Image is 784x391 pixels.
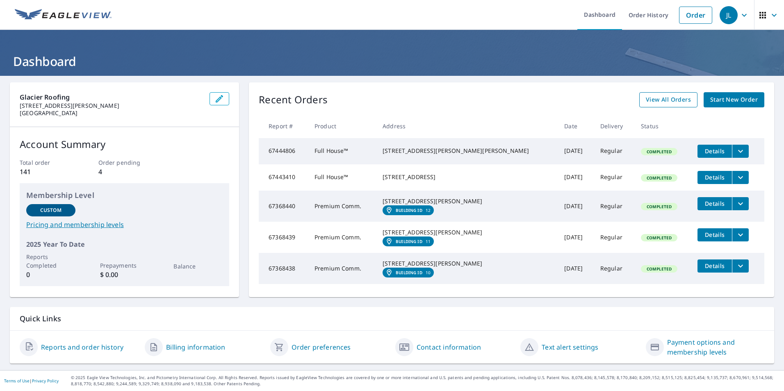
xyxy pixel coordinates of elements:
p: [STREET_ADDRESS][PERSON_NAME] [20,102,203,109]
p: Glacier Roofing [20,92,203,102]
th: Report # [259,114,308,138]
p: Total order [20,158,72,167]
span: Completed [642,149,677,155]
div: JL [720,6,738,24]
span: Completed [642,266,677,272]
a: Privacy Policy [32,378,59,384]
div: [STREET_ADDRESS] [383,173,551,181]
div: [STREET_ADDRESS][PERSON_NAME] [383,228,551,236]
span: Completed [642,175,677,181]
button: filesDropdownBtn-67368438 [732,259,749,273]
a: Order preferences [292,342,351,352]
p: Reports Completed [26,252,75,270]
button: filesDropdownBtn-67368440 [732,197,749,210]
a: Reports and order history [41,342,123,352]
td: Full House™ [308,138,376,164]
a: Payment options and membership levels [667,337,764,357]
a: Building ID12 [383,205,434,215]
td: Full House™ [308,164,376,191]
span: Details [702,200,727,207]
p: | [4,378,59,383]
span: Completed [642,204,677,209]
a: Billing information [166,342,225,352]
a: Start New Order [704,92,764,107]
td: Regular [594,191,634,222]
p: Custom [40,207,62,214]
span: Start New Order [710,95,758,105]
p: © 2025 Eagle View Technologies, Inc. and Pictometry International Corp. All Rights Reserved. Repo... [71,375,780,387]
a: Pricing and membership levels [26,220,223,230]
th: Delivery [594,114,634,138]
a: Contact information [417,342,481,352]
button: detailsBtn-67443410 [697,171,732,184]
a: Text alert settings [542,342,598,352]
h1: Dashboard [10,53,774,70]
td: 67368440 [259,191,308,222]
button: filesDropdownBtn-67443410 [732,171,749,184]
em: Building ID [396,270,422,275]
p: Account Summary [20,137,229,152]
span: Details [702,147,727,155]
button: detailsBtn-67444806 [697,145,732,158]
button: filesDropdownBtn-67444806 [732,145,749,158]
a: View All Orders [639,92,697,107]
th: Product [308,114,376,138]
div: [STREET_ADDRESS][PERSON_NAME][PERSON_NAME] [383,147,551,155]
td: [DATE] [558,138,594,164]
td: [DATE] [558,164,594,191]
a: Order [679,7,712,24]
button: detailsBtn-67368439 [697,228,732,241]
td: 67368438 [259,253,308,284]
th: Date [558,114,594,138]
img: EV Logo [15,9,112,21]
p: 0 [26,270,75,280]
div: [STREET_ADDRESS][PERSON_NAME] [383,197,551,205]
span: Details [702,173,727,181]
td: Premium Comm. [308,253,376,284]
button: detailsBtn-67368438 [697,259,732,273]
td: Regular [594,164,634,191]
td: Regular [594,222,634,253]
em: Building ID [396,208,422,213]
td: [DATE] [558,253,594,284]
em: Building ID [396,239,422,244]
a: Building ID10 [383,268,434,277]
p: 2025 Year To Date [26,239,223,249]
span: Completed [642,235,677,241]
td: Regular [594,253,634,284]
td: Premium Comm. [308,191,376,222]
p: $ 0.00 [100,270,149,280]
a: Building ID11 [383,236,434,246]
th: Address [376,114,558,138]
td: 67368439 [259,222,308,253]
p: Recent Orders [259,92,328,107]
span: Details [702,231,727,239]
p: Quick Links [20,314,764,324]
a: Terms of Use [4,378,30,384]
td: [DATE] [558,222,594,253]
button: detailsBtn-67368440 [697,197,732,210]
span: View All Orders [646,95,691,105]
span: Details [702,262,727,270]
p: 4 [98,167,151,177]
button: filesDropdownBtn-67368439 [732,228,749,241]
td: [DATE] [558,191,594,222]
div: [STREET_ADDRESS][PERSON_NAME] [383,259,551,268]
td: Premium Comm. [308,222,376,253]
p: Prepayments [100,261,149,270]
th: Status [634,114,691,138]
p: [GEOGRAPHIC_DATA] [20,109,203,117]
p: Membership Level [26,190,223,201]
td: 67443410 [259,164,308,191]
p: Balance [173,262,223,271]
p: Order pending [98,158,151,167]
p: 141 [20,167,72,177]
td: 67444806 [259,138,308,164]
td: Regular [594,138,634,164]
